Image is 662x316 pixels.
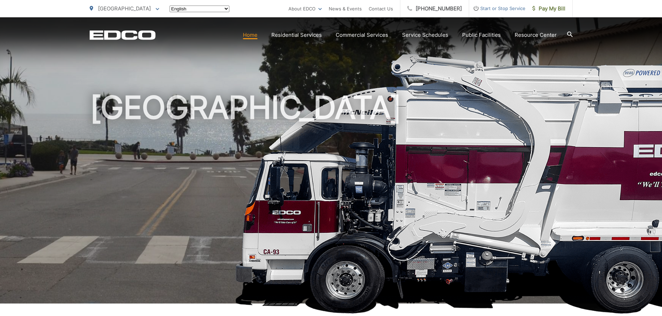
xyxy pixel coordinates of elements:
select: Select a language [170,6,229,12]
a: Contact Us [369,5,393,13]
span: [GEOGRAPHIC_DATA] [98,5,151,12]
a: About EDCO [288,5,322,13]
a: News & Events [329,5,362,13]
a: Residential Services [271,31,322,39]
a: Service Schedules [402,31,448,39]
a: EDCD logo. Return to the homepage. [90,30,156,40]
a: Resource Center [515,31,557,39]
span: Pay My Bill [532,5,565,13]
h1: [GEOGRAPHIC_DATA] [90,90,573,310]
a: Home [243,31,258,39]
a: Commercial Services [336,31,388,39]
a: Public Facilities [462,31,501,39]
